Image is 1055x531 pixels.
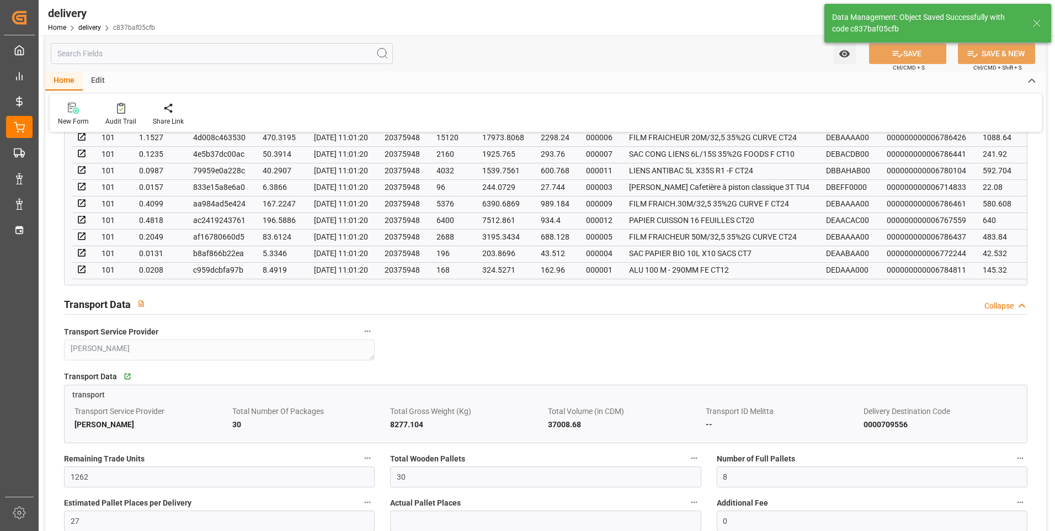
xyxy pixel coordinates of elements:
[983,214,1011,227] div: 640
[482,230,524,243] div: 3195.3434
[385,230,420,243] div: 20375948
[74,405,228,418] div: Transport Service Provider
[586,214,612,227] div: 000012
[385,147,420,161] div: 20375948
[893,63,925,72] span: Ctrl/CMD + S
[958,43,1035,64] button: SAVE & NEW
[263,263,297,277] div: 8.4919
[887,180,966,194] div: 000000000006714833
[436,263,466,277] div: 168
[390,405,544,418] div: Total Gross Weight (Kg)
[586,263,612,277] div: 000001
[482,131,524,144] div: 17973.8068
[232,418,386,431] div: 30
[586,197,612,210] div: 000009
[629,197,809,210] div: FILM FRAICH.30M/32,5 35%2G CURVE F CT24
[887,131,966,144] div: 000000000006786426
[263,131,297,144] div: 470.3195
[105,116,136,126] div: Audit Trail
[45,72,83,91] div: Home
[541,214,569,227] div: 934.4
[58,116,89,126] div: New Form
[51,43,393,64] input: Search Fields
[263,247,297,260] div: 5.3346
[983,230,1011,243] div: 483.84
[629,180,809,194] div: [PERSON_NAME] Cafetière à piston classique 3T TU4
[436,131,466,144] div: 15120
[1013,495,1027,509] button: Additional Fee
[385,214,420,227] div: 20375948
[826,247,870,260] div: DEAABAA00
[48,5,155,22] div: delivery
[983,197,1011,210] div: 580.608
[193,247,246,260] div: b8af866b22ea
[984,300,1014,312] div: Collapse
[64,326,158,338] span: Transport Service Provider
[436,147,466,161] div: 2160
[826,197,870,210] div: DEBAAAA00
[541,164,569,177] div: 600.768
[64,297,131,312] h2: Transport Data
[586,131,612,144] div: 000006
[887,214,966,227] div: 000000000006767559
[193,131,246,144] div: 4d008c463530
[629,263,809,277] div: ALU 100 M - 290MM FE CT12
[385,131,420,144] div: 20375948
[314,230,368,243] div: [DATE] 11:01:20
[232,405,386,418] div: Total Number Of Packages
[193,263,246,277] div: c959dcbfa97b
[887,197,966,210] div: 000000000006786461
[436,164,466,177] div: 4032
[541,247,569,260] div: 43.512
[78,24,101,31] a: delivery
[482,263,524,277] div: 324.5271
[360,495,375,509] button: Estimated Pallet Places per Delivery
[193,197,246,210] div: aa984ad5e424
[687,451,701,465] button: Total Wooden Pallets
[864,405,1017,418] div: Delivery Destination Code
[102,197,122,210] div: 101
[1013,451,1027,465] button: Number of Full Pallets
[887,230,966,243] div: 000000000006786437
[314,180,368,194] div: [DATE] 11:01:20
[263,164,297,177] div: 40.2907
[826,214,870,227] div: DEAACAC00
[131,293,152,314] button: View description
[139,131,177,144] div: 1.1527
[64,339,375,360] textarea: [PERSON_NAME]
[385,197,420,210] div: 20375948
[629,247,809,260] div: SAC PAPIER BIO 10L X10 SACS CT7
[717,453,795,465] span: Number of Full Pallets
[629,230,809,243] div: FILM FRAICHEUR 50M/32,5 35%2G CURVE CT24
[706,418,860,431] div: --
[193,230,246,243] div: af16780660d5
[139,164,177,177] div: 0.0987
[436,180,466,194] div: 96
[826,180,870,194] div: DBEFF0000
[263,180,297,194] div: 6.3866
[102,214,122,227] div: 101
[864,418,1017,431] div: 0000709556
[390,418,544,431] div: 8277.104
[263,230,297,243] div: 83.6124
[139,214,177,227] div: 0.4818
[360,324,375,338] button: Transport Service Provider
[482,247,524,260] div: 203.8696
[263,197,297,210] div: 167.2247
[193,147,246,161] div: 4e5b37dc00ac
[973,63,1022,72] span: Ctrl/CMD + Shift + S
[153,116,184,126] div: Share Link
[832,12,1022,35] div: Data Management: Object Saved Successfully with code c837baf05cfb
[390,497,461,509] span: Actual Pallet Places
[193,214,246,227] div: ac2419243761
[541,197,569,210] div: 989.184
[64,453,145,465] span: Remaining Trade Units
[102,180,122,194] div: 101
[74,418,228,431] div: [PERSON_NAME]
[541,263,569,277] div: 162.96
[72,390,105,399] span: transport
[139,230,177,243] div: 0.2049
[64,371,117,383] span: Transport Data
[826,263,870,277] div: DEDAAA000
[482,147,524,161] div: 1925.765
